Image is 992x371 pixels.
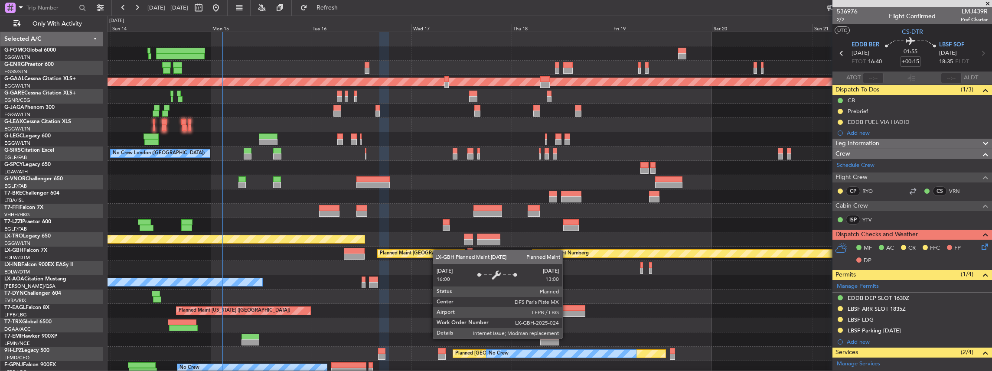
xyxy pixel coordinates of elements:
[837,7,858,16] span: 536976
[939,58,953,66] span: 18:35
[4,348,22,353] span: 9H-LPZ
[961,348,973,357] span: (2/4)
[4,48,56,53] a: G-FOMOGlobal 6000
[4,97,30,104] a: EGNR/CEG
[211,24,311,32] div: Mon 15
[4,54,30,61] a: EGGW/LTN
[939,41,964,49] span: LBSF SOF
[4,326,31,332] a: DGAA/ACC
[4,319,22,325] span: T7-TRX
[961,7,988,16] span: LMJ439R
[4,226,27,232] a: EGLF/FAB
[835,270,856,280] span: Permits
[835,348,858,358] span: Services
[4,76,24,81] span: G-GAAL
[4,133,23,139] span: G-LEGC
[4,83,30,89] a: EGGW/LTN
[4,219,51,225] a: T7-LZZIPraetor 600
[835,172,868,182] span: Flight Crew
[4,362,56,368] a: F-GPNJFalcon 900EX
[4,91,76,96] a: G-GARECessna Citation XLS+
[862,187,882,195] a: RYO
[835,26,850,34] button: UTC
[837,16,858,23] span: 2/2
[4,283,55,290] a: [PERSON_NAME]/QSA
[309,5,346,11] span: Refresh
[902,27,923,36] span: CS-DTR
[4,334,57,339] a: T7-EMIHawker 900XP
[4,334,21,339] span: T7-EMI
[908,244,916,253] span: CR
[864,257,871,265] span: DP
[4,291,24,296] span: T7-DYN
[4,119,23,124] span: G-LEAX
[612,24,712,32] div: Fri 19
[4,319,52,325] a: T7-TRXGlobal 6500
[4,111,30,118] a: EGGW/LTN
[4,62,25,67] span: G-ENRG
[4,105,55,110] a: G-JAGAPhenom 300
[961,270,973,279] span: (1/4)
[4,62,54,67] a: G-ENRGPraetor 600
[837,161,875,170] a: Schedule Crew
[4,76,76,81] a: G-GAALCessna Citation XLS+
[889,12,936,21] div: Flight Confirmed
[4,291,61,296] a: T7-DYNChallenger 604
[4,362,23,368] span: F-GPNJ
[10,17,94,31] button: Only With Activity
[4,240,30,247] a: EGGW/LTN
[4,269,30,275] a: EDLW/DTM
[964,74,978,82] span: ALDT
[109,17,124,25] div: [DATE]
[4,348,49,353] a: 9H-LPZLegacy 500
[4,191,22,196] span: T7-BRE
[4,248,47,253] a: LX-GBHFalcon 7X
[847,129,988,137] div: Add new
[512,24,612,32] div: Thu 18
[26,1,76,14] input: Trip Number
[949,187,969,195] a: VRN
[311,24,411,32] div: Tue 16
[4,169,28,175] a: LGAV/ATH
[848,316,874,323] div: LBSF LDG
[852,49,869,58] span: [DATE]
[4,205,20,210] span: T7-FFI
[4,148,21,153] span: G-SIRS
[23,21,91,27] span: Only With Activity
[4,197,24,204] a: LTBA/ISL
[852,41,879,49] span: EDDB BER
[835,149,850,159] span: Crew
[4,183,27,189] a: EGLF/FAB
[4,234,23,239] span: LX-TRO
[933,186,947,196] div: CS
[4,297,26,304] a: EVRA/RIX
[4,140,30,146] a: EGGW/LTN
[4,234,51,239] a: LX-TROLegacy 650
[4,305,26,310] span: T7-EAGL
[4,355,29,361] a: LFMD/CEQ
[4,154,27,161] a: EGLF/FAB
[4,277,24,282] span: LX-AOA
[4,277,66,282] a: LX-AOACitation Mustang
[4,205,43,210] a: T7-FFIFalcon 7X
[455,347,578,360] div: Planned [GEOGRAPHIC_DATA] ([GEOGRAPHIC_DATA])
[846,74,861,82] span: ATOT
[863,73,884,83] input: --:--
[113,147,205,160] div: No Crew London ([GEOGRAPHIC_DATA])
[939,49,957,58] span: [DATE]
[4,126,30,132] a: EGGW/LTN
[846,215,860,225] div: ISP
[864,244,872,253] span: MF
[296,1,348,15] button: Refresh
[837,360,880,368] a: Manage Services
[930,244,940,253] span: FFC
[835,85,879,95] span: Dispatch To-Dos
[852,58,866,66] span: ETOT
[4,254,30,261] a: EDLW/DTM
[4,148,54,153] a: G-SIRSCitation Excel
[847,338,988,345] div: Add new
[835,139,879,149] span: Leg Information
[380,247,516,260] div: Planned Maint [GEOGRAPHIC_DATA] ([GEOGRAPHIC_DATA])
[835,230,918,240] span: Dispatch Checks and Weather
[835,201,868,211] span: Cabin Crew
